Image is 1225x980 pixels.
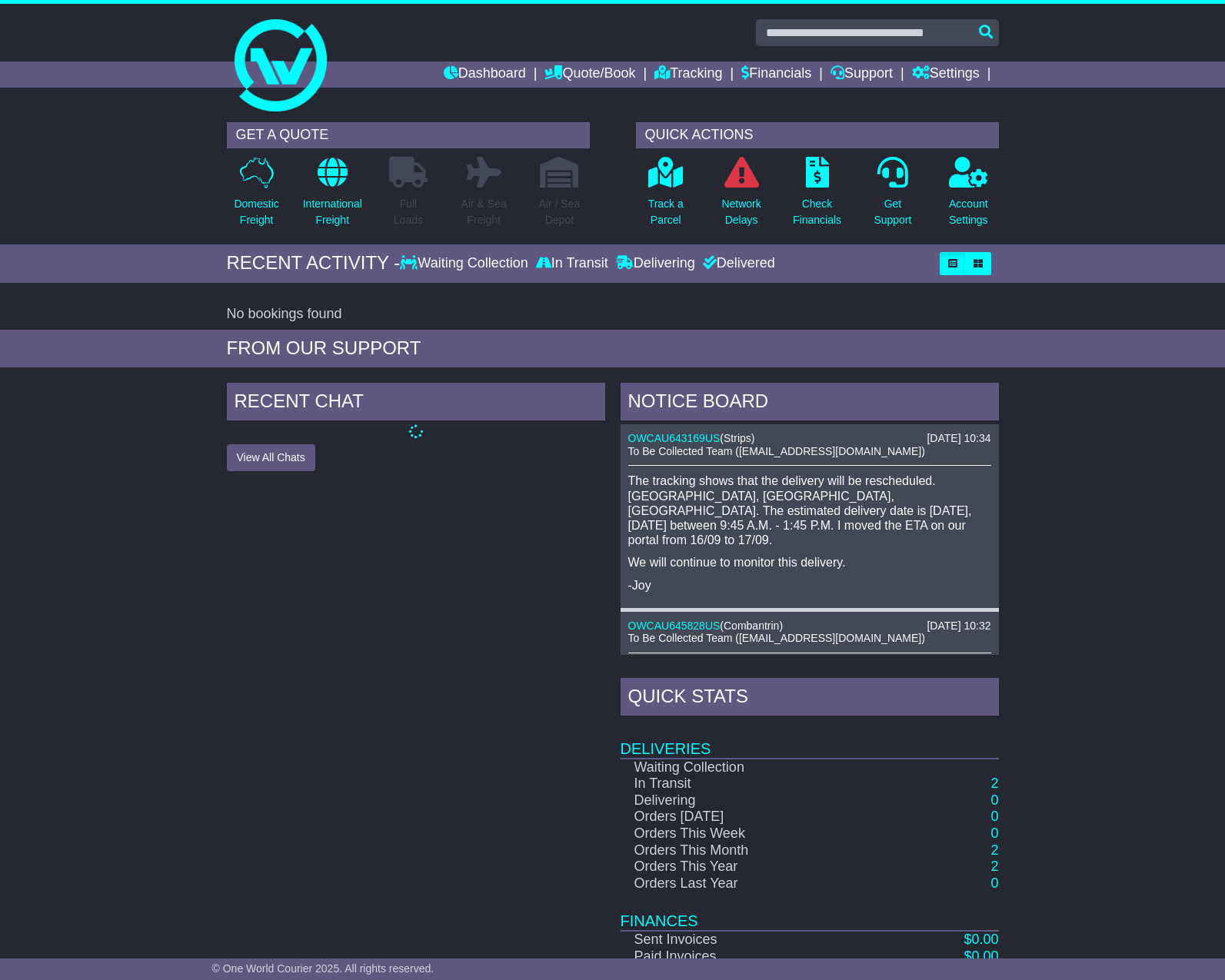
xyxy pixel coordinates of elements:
a: $0.00 [964,948,998,964]
td: Sent Invoices [621,931,895,948]
a: 0 [990,809,998,824]
p: Get Support [874,196,911,228]
div: RECENT CHAT [227,383,605,424]
span: © One World Courier 2025. All rights reserved. [212,962,434,975]
a: CheckFinancials [792,156,842,237]
div: [DATE] 10:32 [927,620,990,633]
a: Tracking [654,61,722,88]
div: FROM OUR SUPPORT [227,337,999,360]
a: GetSupport [873,156,912,237]
td: Orders This Year [621,859,895,875]
div: Waiting Collection [400,255,531,272]
td: Waiting Collection [621,759,895,776]
div: Quick Stats [621,678,999,719]
td: Orders This Week [621,826,895,842]
span: Combantrin [724,620,779,632]
p: Air / Sea Depot [539,196,581,228]
p: The tracking shows that the delivery will be rescheduled. [GEOGRAPHIC_DATA], [GEOGRAPHIC_DATA], [... [628,473,991,547]
p: Check Financials [793,196,841,228]
a: OWCAU645828US [628,620,721,632]
a: 2 [990,842,998,858]
div: ( ) [628,620,991,633]
div: [DATE] 10:34 [927,432,990,445]
p: International Freight [303,196,362,228]
a: OWCAU643169US [628,432,721,444]
span: To Be Collected Team ([EMAIL_ADDRESS][DOMAIN_NAME]) [628,632,925,644]
div: ( ) [628,432,991,445]
div: GET A QUOTE [227,122,590,148]
a: Support [831,61,893,88]
a: AccountSettings [948,156,989,237]
a: 0 [990,875,998,891]
div: No bookings found [227,306,999,323]
div: Delivering [612,255,699,272]
a: $0.00 [964,932,998,947]
p: -Joy [628,578,991,593]
a: 0 [990,826,998,841]
p: Track a Parcel [648,196,684,228]
a: Quote/Book [544,61,635,88]
td: Orders [DATE] [621,809,895,826]
div: Delivered [699,255,775,272]
a: Dashboard [444,61,526,88]
a: InternationalFreight [302,156,363,237]
p: Domestic Freight [234,196,278,228]
p: Account Settings [949,196,988,228]
td: Finances [621,892,999,931]
td: Paid Invoices [621,948,895,965]
td: Orders This Month [621,842,895,859]
td: Orders Last Year [621,875,895,892]
p: Full Loads [389,196,428,228]
p: We will continue to monitor this delivery. [628,555,991,570]
td: Deliveries [621,719,999,759]
p: Network Delays [721,196,761,228]
div: NOTICE BOARD [621,383,999,424]
a: NetworkDelays [721,156,761,237]
span: To Be Collected Team ([EMAIL_ADDRESS][DOMAIN_NAME]) [628,445,925,457]
a: 2 [990,776,998,791]
a: 0 [990,792,998,808]
button: View All Chats [227,444,315,471]
span: Strips [724,432,751,444]
div: RECENT ACTIVITY - [227,252,401,274]
a: DomesticFreight [233,156,279,237]
span: 0.00 [971,932,998,947]
a: 2 [990,859,998,874]
div: In Transit [532,255,612,272]
span: 0.00 [971,948,998,964]
a: Financials [741,61,811,88]
div: QUICK ACTIONS [636,122,999,148]
td: Delivering [621,792,895,809]
a: Track aParcel [647,156,684,237]
td: In Transit [621,776,895,792]
a: Settings [912,61,980,88]
p: Air & Sea Freight [461,196,507,228]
